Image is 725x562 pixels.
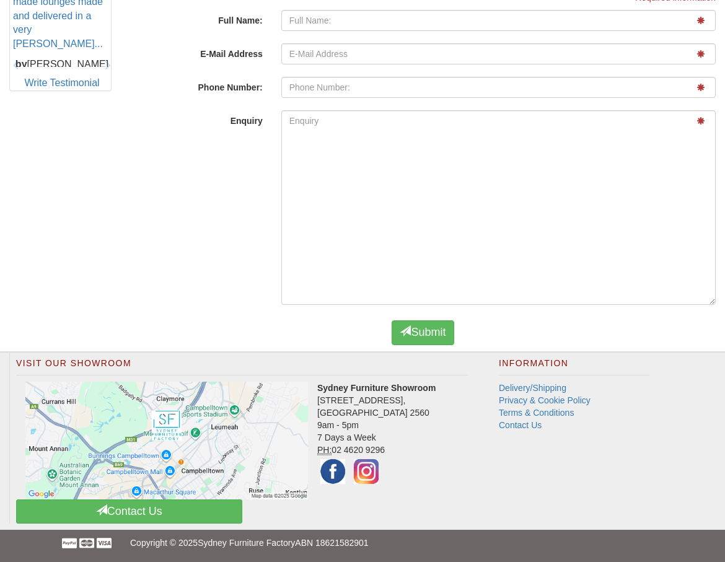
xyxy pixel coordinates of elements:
input: Full Name: [281,10,716,31]
a: Sydney Furniture Factory [198,538,295,548]
a: Privacy & Cookie Policy [499,395,591,405]
label: Phone Number: [121,77,272,94]
button: Submit [392,320,454,345]
img: Facebook [317,456,348,487]
h2: Visit Our Showroom [16,359,468,375]
a: Delivery/Shipping [499,383,566,393]
a: Write Testimonial [24,77,99,88]
label: E-Mail Address [121,43,272,60]
a: Contact Us [16,499,242,524]
input: E-Mail Address [281,43,716,64]
a: Contact Us [499,420,542,430]
abbr: Phone [317,445,332,455]
p: Copyright © 2025 ABN 18621582901 [130,530,595,556]
h2: Information [499,359,649,375]
a: Terms & Conditions [499,408,574,418]
input: Phone Number: [281,77,716,98]
img: Click to activate map [25,382,308,499]
img: Instagram [351,456,382,487]
label: Full Name: [121,10,272,27]
strong: Sydney Furniture Showroom [317,383,436,393]
label: Enquiry [121,110,272,127]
